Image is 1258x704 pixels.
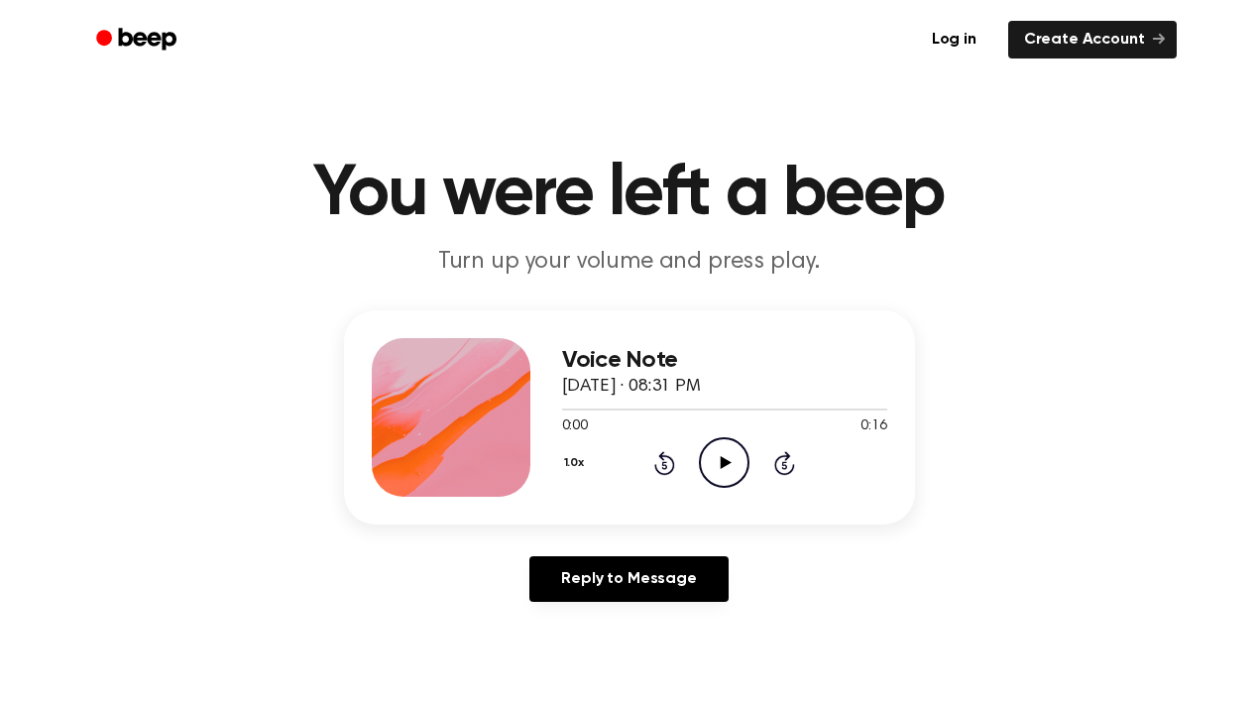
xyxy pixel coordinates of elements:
[122,159,1137,230] h1: You were left a beep
[1008,21,1177,59] a: Create Account
[562,416,588,437] span: 0:00
[249,246,1010,279] p: Turn up your volume and press play.
[562,446,592,480] button: 1.0x
[529,556,728,602] a: Reply to Message
[860,416,886,437] span: 0:16
[562,378,701,396] span: [DATE] · 08:31 PM
[912,17,996,62] a: Log in
[562,347,887,374] h3: Voice Note
[82,21,194,59] a: Beep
